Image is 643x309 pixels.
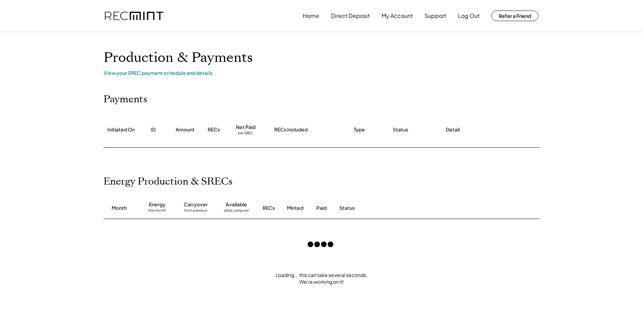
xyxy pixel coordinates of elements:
div: Status [393,126,408,133]
div: Month [112,205,127,212]
div: Paid [316,205,327,212]
div: RECs [208,126,220,133]
div: RECs [263,205,275,212]
div: Net Paid [236,124,256,131]
div: Amount [176,126,195,133]
div: Detail [446,126,460,133]
button: Refer a Friend [491,11,538,21]
div: adds carryover [224,208,249,215]
h1: Production & Payments [103,50,540,66]
h2: Energy Production & SRECs [103,176,233,188]
div: Loading... this can take several seconds. We're working on it! [96,272,547,285]
div: Type [354,126,365,133]
button: Home [303,9,319,23]
div: Minted [287,205,303,212]
button: Log Out [458,9,480,23]
button: Support [424,9,446,23]
img: recmint-logotype%403x.png [105,12,163,20]
div: this month [148,208,166,215]
button: My Account [382,9,413,23]
div: from previous [184,208,207,215]
div: View your SREC payment schedule and details [103,70,540,76]
div: Energy [149,201,165,208]
div: Carryover [184,201,208,208]
div: Available [226,201,247,208]
div: Initiated On [107,126,135,133]
button: Direct Deposit [331,9,370,23]
div: Status [339,205,459,212]
h2: Payments [103,94,147,105]
div: ID [151,126,156,133]
div: RECs Included [274,126,308,133]
div: per SREC [238,131,253,136]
